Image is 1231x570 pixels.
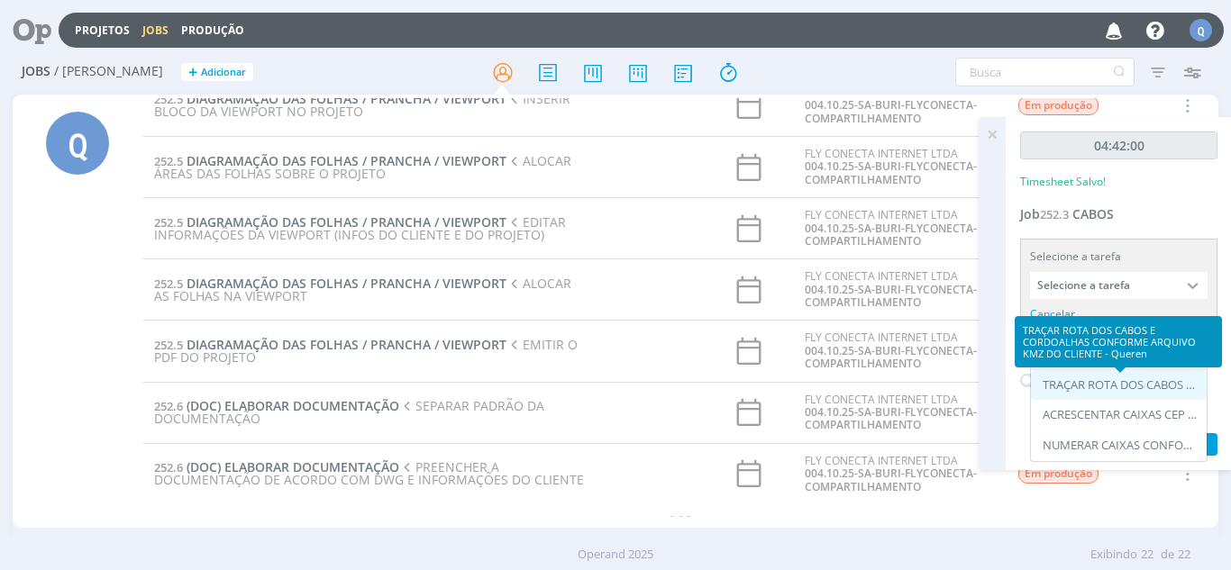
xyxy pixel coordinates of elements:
[188,63,197,82] span: +
[1020,174,1106,190] p: Timesheet Salvo!
[1043,439,1199,453] div: NUMERAR CAIXAS CONFORME ARQUIVO KMZ DO CLIENTE - Queren
[187,336,506,353] span: DIAGRAMAÇÃO DAS FOLHAS / PRANCHA / VIEWPORT
[187,458,399,475] span: (DOC) ELABORAR DOCUMENTAÇÃO
[154,397,544,427] span: SEPARAR PADRÃO DA DOCUMENTAÇÃO
[805,282,977,310] a: 004.10.25-SA-BURI-FLYCONECTA-COMPARTILHAMENTO
[154,398,183,414] span: 252.6
[805,466,977,493] a: 004.10.25-SA-BURI-FLYCONECTA-COMPARTILHAMENTO
[1072,205,1114,222] span: CABOS
[805,455,990,493] div: FLY CONECTA INTERNET LTDA
[142,23,169,38] a: Jobs
[805,343,977,371] a: 004.10.25-SA-BURI-FLYCONECTA-COMPARTILHAMENTO
[154,213,506,231] a: 252.5DIAGRAMAÇÃO DAS FOLHAS / PRANCHA / VIEWPORT
[181,63,253,82] button: +Adicionar
[1018,464,1099,484] span: Em produção
[1178,546,1190,564] span: 22
[137,23,174,38] button: Jobs
[1161,546,1174,564] span: de
[1020,205,1114,222] a: Job252.3CABOS
[1043,378,1199,393] div: TRAÇAR ROTA DOS CABOS E CORDOALHAS CONFORME ARQUIVO KMZ DO CLIENTE - Queren
[187,397,399,414] span: (DOC) ELABORAR DOCUMENTAÇÃO
[154,152,571,182] span: ALOCAR ÁREAS DAS FOLHAS SOBRE O PROJETO
[54,64,163,79] span: / [PERSON_NAME]
[805,86,990,125] div: FLY CONECTA INTERNET LTDA
[805,97,977,125] a: 004.10.25-SA-BURI-FLYCONECTA-COMPARTILHAMENTO
[805,148,990,186] div: FLY CONECTA INTERNET LTDA
[187,90,506,107] span: DIAGRAMAÇÃO DAS FOLHAS / PRANCHA / VIEWPORT
[154,458,399,475] a: 252.6(DOC) ELABORAR DOCUMENTAÇÃO
[154,90,506,107] a: 252.5DIAGRAMAÇÃO DAS FOLHAS / PRANCHA / VIEWPORT
[805,221,977,249] a: 004.10.25-SA-BURI-FLYCONECTA-COMPARTILHAMENTO
[154,336,506,353] a: 252.5DIAGRAMAÇÃO DAS FOLHAS / PRANCHA / VIEWPORT
[154,459,183,475] span: 252.6
[1189,14,1213,46] button: Q
[187,213,506,231] span: DIAGRAMAÇÃO DAS FOLHAS / PRANCHA / VIEWPORT
[1090,546,1137,564] span: Exibindo
[1030,306,1075,322] div: Cancelar
[181,23,244,38] a: Produção
[46,112,109,175] div: Q
[1043,408,1199,422] div: ACRESCENTAR CAIXAS CEP E CTOPS CONFORME KMZ DO CLIENTE - Queren
[154,458,584,488] span: PREENCHER A DOCUMENTAÇÃO DE ACORDO COM DWG E INFORMAÇÕES DO CLIENTE
[154,275,571,304] span: ALOCAR AS FOLHAS NA VIEWPORT
[154,337,183,353] span: 252.5
[1141,546,1153,564] span: 22
[805,158,977,186] a: 004.10.25-SA-BURI-FLYCONECTA-COMPARTILHAMENTO
[75,23,130,38] a: Projetos
[1015,316,1222,367] div: TRAÇAR ROTA DOS CABOS E CORDOALHAS CONFORME ARQUIVO KMZ DO CLIENTE - Queren
[154,276,183,292] span: 252.5
[154,90,570,120] span: INSERIR BLOCO DA VIEWPORT NO PROJETO
[955,58,1135,86] input: Busca
[154,397,399,414] a: 252.6(DOC) ELABORAR DOCUMENTAÇÃO
[805,331,990,370] div: FLY CONECTA INTERNET LTDA
[805,270,990,309] div: FLY CONECTA INTERNET LTDA
[154,213,566,243] span: EDITAR INFORMAÇÕES DA VIEWPORT (INFOS DO CLIENTE E DO PROJETO)
[154,91,183,107] span: 252.5
[176,23,250,38] button: Produção
[154,336,578,366] span: EMITIR O PDF DO PROJETO
[805,394,990,432] div: FLY CONECTA INTERNET LTDA
[805,404,977,432] a: 004.10.25-SA-BURI-FLYCONECTA-COMPARTILHAMENTO
[154,275,506,292] a: 252.5DIAGRAMAÇÃO DAS FOLHAS / PRANCHA / VIEWPORT
[1190,19,1212,41] div: Q
[187,152,506,169] span: DIAGRAMAÇÃO DAS FOLHAS / PRANCHA / VIEWPORT
[22,64,50,79] span: Jobs
[1030,249,1208,265] div: Selecione a tarefa
[154,214,183,231] span: 252.5
[154,152,506,169] a: 252.5DIAGRAMAÇÃO DAS FOLHAS / PRANCHA / VIEWPORT
[143,505,1219,524] div: - - -
[187,275,506,292] span: DIAGRAMAÇÃO DAS FOLHAS / PRANCHA / VIEWPORT
[154,153,183,169] span: 252.5
[1018,95,1099,115] span: Em produção
[805,209,990,248] div: FLY CONECTA INTERNET LTDA
[1040,206,1069,222] span: 252.3
[201,67,246,78] span: Adicionar
[69,23,135,38] button: Projetos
